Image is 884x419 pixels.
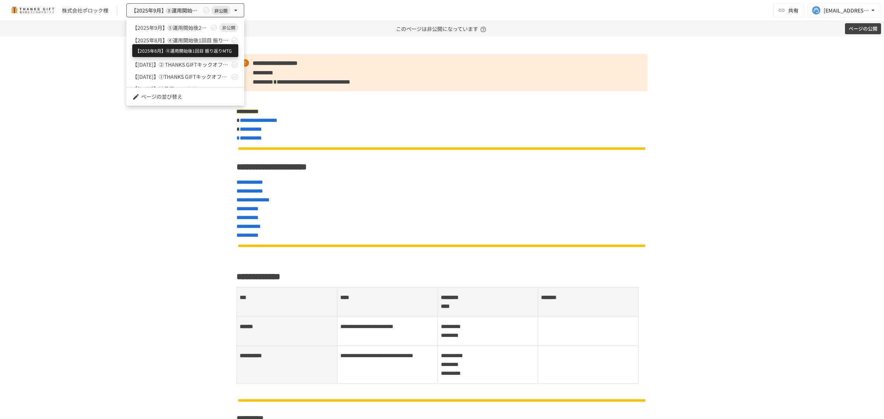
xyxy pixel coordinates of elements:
span: 【[DATE]】② THANKS GIFTキックオフMTG [132,61,229,68]
span: 【[DATE]】納品用ページ [132,85,190,93]
span: 非公開 [219,24,238,31]
span: 【2025年9月】⑤運用開始後2回目 振り返りMTG [132,24,209,32]
span: 【[DATE]】①THANKS GIFTキックオフMTG [132,73,229,81]
span: 【[DATE]】➂ THANKS GIFT操作説明/THANKS GIFT[PERSON_NAME] [132,49,229,56]
span: 【2025年8月】④運用開始後1回目 振り返りMTG [132,36,229,44]
li: ページの並び替え [126,91,244,103]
